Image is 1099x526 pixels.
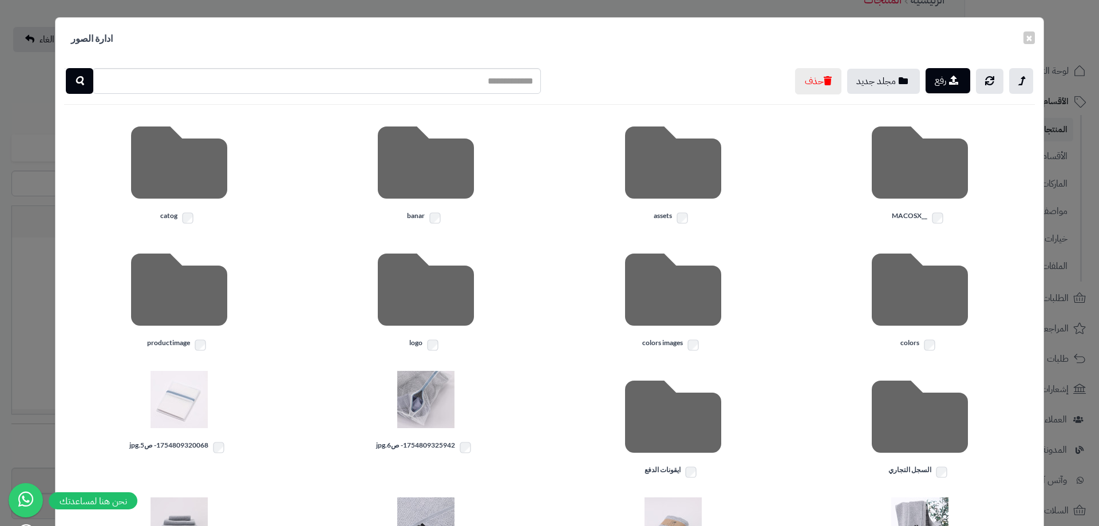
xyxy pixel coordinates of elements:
[195,339,206,350] input: productimage
[936,466,947,477] input: السجل التجاري
[429,212,440,223] input: banar
[64,338,294,353] label: productimage
[924,339,935,350] input: colors
[311,338,541,353] label: logo
[847,69,920,94] button: مجلد جديد
[805,338,1035,353] label: colors
[677,212,687,223] input: assets
[558,465,788,480] label: ايقونات الدفع
[427,339,438,350] input: logo
[795,68,841,94] button: حذف
[460,442,471,453] input: 1754809325942- ص6.jpg
[151,371,208,428] img: 1754809320068- ص5.jpg
[805,211,1035,226] label: __MACOSX
[932,212,943,223] input: __MACOSX
[64,211,294,226] label: catog
[1023,31,1035,44] button: ×
[686,466,697,477] input: ايقونات الدفع
[688,339,699,350] input: colors images
[397,371,454,428] img: 1754809325942- ص6.jpg
[926,68,970,93] button: رفع
[311,211,541,226] label: banar
[182,212,193,223] input: catog
[213,442,224,453] input: 1754809320068- ص5.jpg
[311,440,541,455] label: 1754809325942- ص6.jpg
[64,26,120,51] h4: ادارة الصور
[558,211,788,226] label: assets
[558,338,788,353] label: colors images
[805,465,1035,480] label: السجل التجاري
[64,440,294,455] label: 1754809320068- ص5.jpg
